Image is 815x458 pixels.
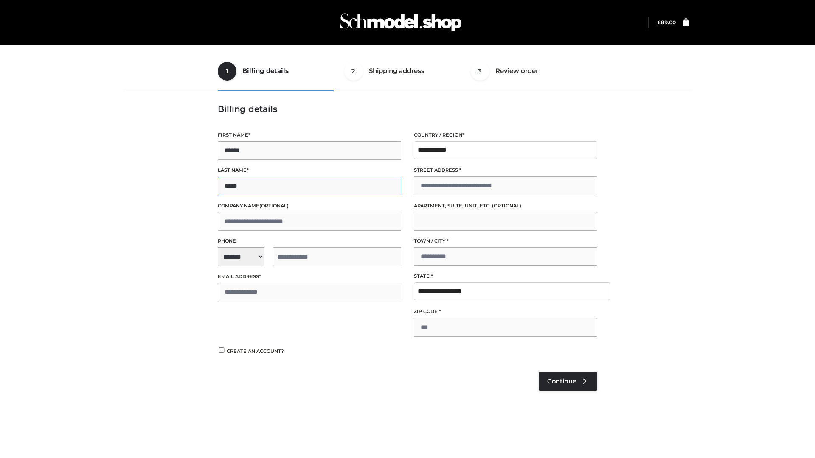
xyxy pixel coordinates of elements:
a: Continue [539,372,597,391]
label: ZIP Code [414,307,597,316]
a: £89.00 [658,19,676,25]
label: Email address [218,273,401,281]
label: Apartment, suite, unit, etc. [414,202,597,210]
label: Phone [218,237,401,245]
span: Continue [547,377,576,385]
label: Country / Region [414,131,597,139]
span: (optional) [259,203,289,209]
img: Schmodel Admin 964 [337,6,464,39]
label: Street address [414,166,597,174]
label: Last name [218,166,401,174]
span: (optional) [492,203,521,209]
h3: Billing details [218,104,597,114]
span: £ [658,19,661,25]
label: Company name [218,202,401,210]
bdi: 89.00 [658,19,676,25]
input: Create an account? [218,347,225,353]
label: First name [218,131,401,139]
label: Town / City [414,237,597,245]
label: State [414,272,597,280]
span: Create an account? [227,348,284,354]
